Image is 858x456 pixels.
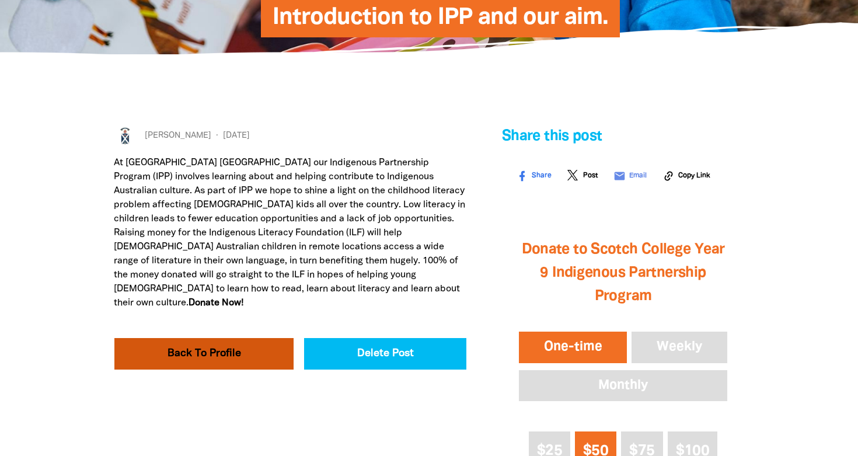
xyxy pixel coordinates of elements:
[629,329,730,366] button: Weekly
[678,170,710,181] span: Copy Link
[273,7,608,37] span: Introduction to IPP and our aim.
[629,170,647,181] span: Email
[608,166,654,186] a: emailEmail
[304,338,466,370] button: Delete Post
[511,166,559,186] a: Share
[502,130,602,143] span: Share this post
[562,166,605,186] a: Post
[532,170,552,181] span: Share
[114,338,294,370] a: Back To Profile
[517,227,730,320] h2: Donate to Scotch College Year 9 Indigenous Partnership Program
[114,156,467,310] p: At [GEOGRAPHIC_DATA] [GEOGRAPHIC_DATA] our Indigenous Partnership Program (IPP) involves learning...
[211,130,250,142] span: [DATE]
[583,170,598,181] span: Post
[657,166,717,186] button: Copy Link
[517,368,730,404] button: Monthly
[517,329,630,366] button: One-time
[613,170,626,182] i: email
[189,299,243,307] b: Donate Now!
